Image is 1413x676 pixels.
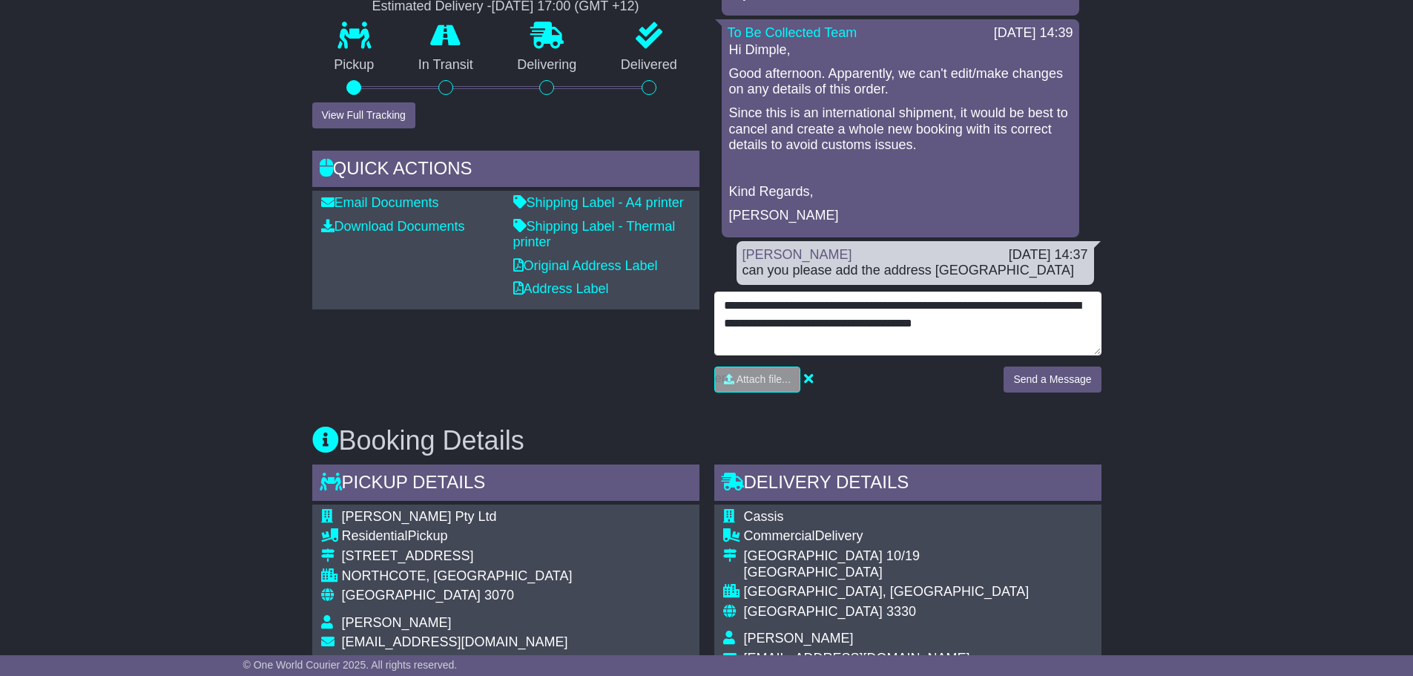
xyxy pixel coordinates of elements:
span: Cassis [744,509,784,524]
p: Delivered [599,57,699,73]
a: Original Address Label [513,258,658,273]
a: Shipping Label - A4 printer [513,195,684,210]
div: can you please add the address [GEOGRAPHIC_DATA] [742,263,1088,279]
p: Delivering [495,57,599,73]
h3: Booking Details [312,426,1101,456]
p: Pickup [312,57,397,73]
p: [PERSON_NAME] [729,208,1072,224]
div: [GEOGRAPHIC_DATA], [GEOGRAPHIC_DATA] [744,584,1030,600]
div: Quick Actions [312,151,699,191]
span: 3070 [484,588,514,603]
span: 031234567 [342,654,409,669]
div: [DATE] 14:37 [1009,247,1088,263]
span: [PERSON_NAME] [342,615,452,630]
div: NORTHCOTE, [GEOGRAPHIC_DATA] [342,568,573,585]
span: Residential [342,528,408,543]
p: Since this is an international shipment, it would be best to cancel and create a whole new bookin... [729,105,1072,154]
span: [EMAIL_ADDRESS][DOMAIN_NAME] [744,651,970,666]
span: © One World Courier 2025. All rights reserved. [243,659,458,671]
p: Hi Dimple, [729,42,1072,59]
span: [GEOGRAPHIC_DATA] [744,604,883,619]
a: Download Documents [321,219,465,234]
span: Commercial [744,528,815,543]
div: Pickup Details [312,465,699,505]
a: Email Documents [321,195,439,210]
a: [PERSON_NAME] [742,247,852,262]
a: Shipping Label - Thermal printer [513,219,676,250]
div: Delivery [744,528,1030,545]
span: [PERSON_NAME] [744,631,854,646]
a: Address Label [513,281,609,296]
div: [STREET_ADDRESS] [342,548,573,565]
p: Kind Regards, [729,184,1072,200]
span: [GEOGRAPHIC_DATA] [342,588,481,603]
p: In Transit [396,57,495,73]
a: To Be Collected Team [728,25,857,40]
span: [PERSON_NAME] Pty Ltd [342,509,497,524]
div: [DATE] 14:39 [994,25,1073,42]
div: [GEOGRAPHIC_DATA] [744,565,1030,581]
div: Delivery Details [714,465,1101,505]
div: [GEOGRAPHIC_DATA] 10/19 [744,548,1030,565]
span: [EMAIL_ADDRESS][DOMAIN_NAME] [342,634,568,649]
button: View Full Tracking [312,102,415,128]
p: Good afternoon. Apparently, we can't edit/make changes on any details of this order. [729,66,1072,98]
button: Send a Message [1004,367,1101,393]
div: Pickup [342,528,573,545]
span: 3330 [886,604,916,619]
